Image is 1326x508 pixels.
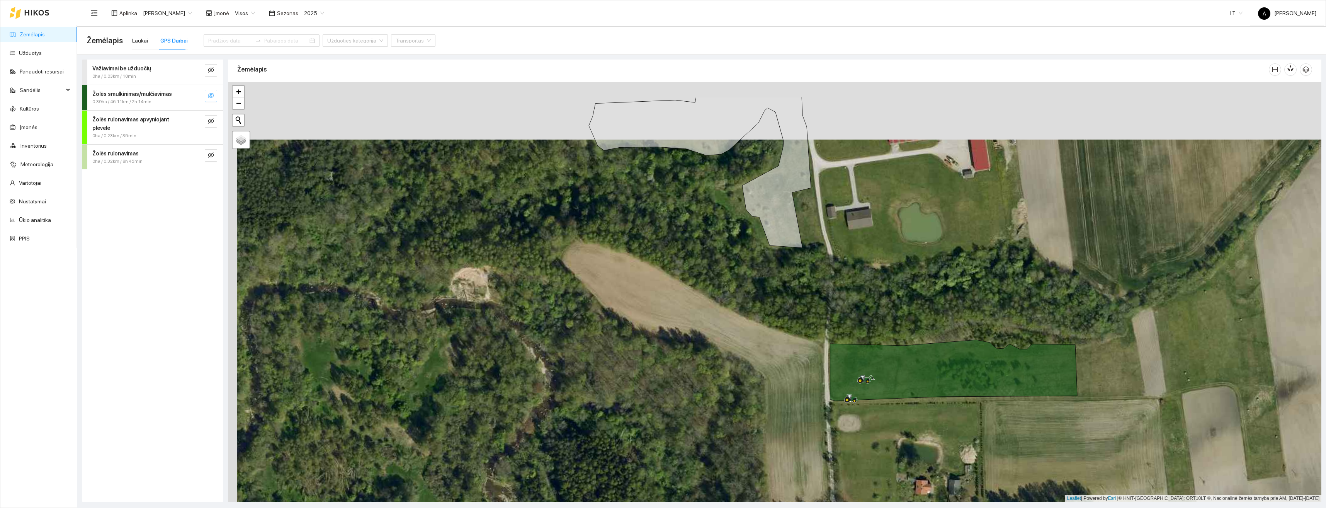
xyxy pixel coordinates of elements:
button: eye-invisible [205,115,217,128]
span: | [1117,496,1119,501]
a: Zoom out [233,97,244,109]
div: Važiavimai be užduočių0ha / 0.03km / 10mineye-invisible [82,60,223,85]
a: Nustatymai [19,198,46,205]
span: swap-right [255,38,261,44]
button: eye-invisible [205,64,217,77]
span: 2025 [304,7,324,19]
div: Žolės rulonavimas0ha / 0.32km / 8h 45mineye-invisible [82,145,223,170]
span: calendar [269,10,275,16]
span: Įmonė : [214,9,230,17]
strong: Žolės rulonavimas [92,150,139,157]
span: Andrius Rimgaila [143,7,192,19]
span: shop [206,10,212,16]
span: eye-invisible [208,67,214,74]
span: − [236,98,241,108]
span: 0ha / 0.23km / 35min [92,132,136,140]
div: Laukai [132,36,148,45]
button: column-width [1269,63,1281,76]
a: Ūkio analitika [19,217,51,223]
a: Panaudoti resursai [20,68,64,75]
div: Žolės smulkinimas/mulčiavimas0.39ha / 46.11km / 2h 14mineye-invisible [82,85,223,110]
span: LT [1230,7,1243,19]
div: Žolės rulonavimas apvyniojant plevele0ha / 0.23km / 35mineye-invisible [82,111,223,144]
a: Užduotys [19,50,42,56]
span: eye-invisible [208,118,214,125]
a: Meteorologija [20,161,53,167]
a: Layers [233,131,250,148]
span: layout [111,10,117,16]
span: + [236,87,241,96]
span: Sezonas : [277,9,299,17]
div: GPS Darbai [160,36,188,45]
button: eye-invisible [205,149,217,162]
span: Visos [235,7,255,19]
a: Kultūros [20,106,39,112]
span: 0ha / 0.03km / 10min [92,73,136,80]
span: A [1263,7,1266,20]
span: menu-fold [91,10,98,17]
span: Sandėlis [20,82,64,98]
span: [PERSON_NAME] [1258,10,1316,16]
span: Aplinka : [119,9,138,17]
a: Žemėlapis [20,31,45,38]
a: Vartotojai [19,180,41,186]
span: column-width [1269,66,1281,73]
a: Įmonės [20,124,37,130]
span: 0ha / 0.32km / 8h 45min [92,158,143,165]
input: Pradžios data [208,36,252,45]
a: Inventorius [20,143,47,149]
a: Esri [1108,496,1116,501]
div: | Powered by © HNIT-[GEOGRAPHIC_DATA]; ORT10LT ©, Nacionalinė žemės tarnyba prie AM, [DATE]-[DATE] [1065,495,1321,502]
span: eye-invisible [208,92,214,100]
button: Initiate a new search [233,114,244,126]
a: Leaflet [1067,496,1081,501]
div: Žemėlapis [237,58,1269,80]
a: PPIS [19,235,30,242]
span: Žemėlapis [87,34,123,47]
strong: Žolės rulonavimas apvyniojant plevele [92,116,169,131]
span: to [255,38,261,44]
strong: Žolės smulkinimas/mulčiavimas [92,91,172,97]
a: Zoom in [233,86,244,97]
strong: Važiavimai be užduočių [92,65,151,72]
button: menu-fold [87,5,102,21]
button: eye-invisible [205,90,217,102]
span: eye-invisible [208,152,214,159]
span: 0.39ha / 46.11km / 2h 14min [92,98,151,106]
input: Pabaigos data [264,36,308,45]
